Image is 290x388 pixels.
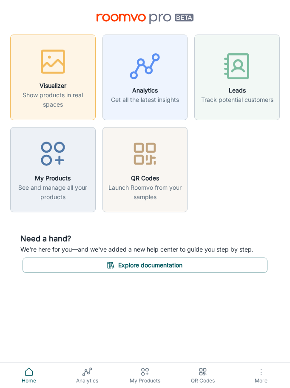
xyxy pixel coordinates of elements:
p: Track potential customers [201,95,273,104]
p: Get all the latest insights [111,95,179,104]
button: Explore documentation [23,258,267,273]
button: LeadsTrack potential customers [194,35,280,120]
span: Analytics [63,377,111,385]
p: Show products in real spaces [16,90,90,109]
p: See and manage all your products [16,183,90,202]
a: My Products [116,363,174,388]
p: Launch Roomvo from your samples [108,183,182,202]
p: We're here for you—and we've added a new help center to guide you step by step. [20,245,270,254]
a: Analytics [58,363,116,388]
button: More [232,363,290,388]
span: More [237,377,285,384]
button: AnalyticsGet all the latest insights [102,35,188,120]
button: VisualizerShow products in real spaces [10,35,96,120]
img: Roomvo PRO Beta [97,14,194,24]
h6: QR Codes [108,174,182,183]
button: QR CodesLaunch Roomvo from your samples [102,127,188,213]
a: AnalyticsGet all the latest insights [102,72,188,81]
button: My ProductsSee and manage all your products [10,127,96,213]
a: LeadsTrack potential customers [194,72,280,81]
h6: Need a hand? [20,233,270,245]
h6: Analytics [111,86,179,95]
a: My ProductsSee and manage all your products [10,165,96,173]
h6: My Products [16,174,90,183]
a: QR CodesLaunch Roomvo from your samples [102,165,188,173]
span: My Products [121,377,169,385]
span: Home [5,377,53,385]
a: QR Codes [174,363,232,388]
span: QR Codes [179,377,227,385]
h6: Visualizer [16,81,90,90]
h6: Leads [201,86,273,95]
